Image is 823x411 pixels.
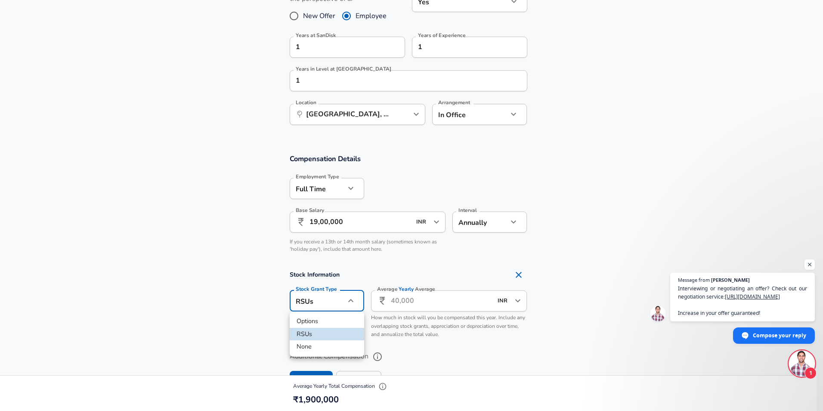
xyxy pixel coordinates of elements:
span: Message from [678,277,710,282]
span: 1 [804,367,817,379]
span: Interviewing or negotiating an offer? Check out our negotiation service: Increase in your offer g... [678,284,807,317]
li: Options [290,315,364,328]
span: [PERSON_NAME] [711,277,750,282]
span: Compose your reply [753,328,806,343]
li: RSUs [290,328,364,341]
div: Open chat [789,351,815,377]
li: None [290,340,364,353]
